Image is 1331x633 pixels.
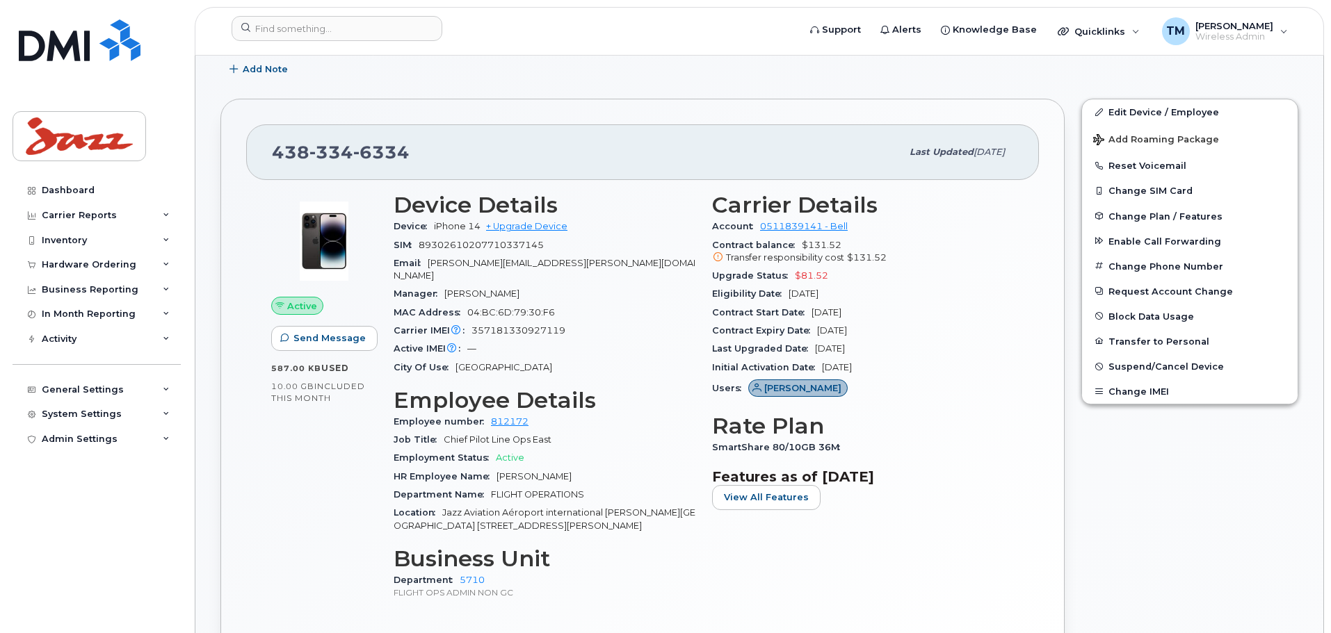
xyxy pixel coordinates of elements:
span: Active [496,452,524,463]
span: Suspend/Cancel Device [1108,361,1224,372]
span: Alerts [892,23,921,37]
span: Email [394,258,428,268]
span: Job Title [394,434,444,445]
span: 357181330927119 [471,325,565,336]
span: Last Upgraded Date [712,343,815,354]
div: Tanner Montgomery [1152,17,1298,45]
span: [PERSON_NAME] [1195,20,1273,31]
button: View All Features [712,485,821,510]
span: Support [822,23,861,37]
button: Enable Call Forwarding [1082,229,1298,254]
span: — [467,343,476,354]
span: [DATE] [822,362,852,372]
span: [DATE] [812,307,841,318]
span: Change Plan / Features [1108,211,1223,221]
h3: Business Unit [394,546,695,571]
a: [PERSON_NAME] [748,383,848,393]
div: Quicklinks [1048,17,1149,45]
button: Add Note [220,57,300,82]
span: Department [394,575,460,585]
span: Knowledge Base [953,23,1037,37]
span: [DATE] [789,288,818,299]
span: Employment Status [394,452,496,463]
span: SIM [394,240,419,250]
a: 812172 [491,416,529,427]
p: FLIGHT OPS ADMIN NON GC [394,586,695,598]
span: 89302610207710337145 [419,240,544,250]
span: Employee number [394,416,491,427]
span: [PERSON_NAME] [444,288,519,299]
button: Change IMEI [1082,379,1298,404]
span: [PERSON_NAME] [497,471,572,482]
span: [DATE] [974,147,1005,157]
a: 0511839141 - Bell [760,221,848,231]
span: Device [394,221,434,231]
span: $81.52 [795,270,828,281]
a: 5710 [460,575,485,585]
span: 438 [272,142,410,163]
button: Change Plan / Features [1082,204,1298,229]
span: City Of Use [394,362,455,372]
span: TM [1166,23,1185,40]
button: Block Data Usage [1082,304,1298,329]
span: Location [394,507,442,518]
span: Wireless Admin [1195,31,1273,42]
span: [DATE] [815,343,845,354]
button: Send Message [271,326,378,351]
span: Add Note [243,63,288,76]
span: Carrier IMEI [394,325,471,336]
input: Find something... [232,16,442,41]
h3: Features as of [DATE] [712,468,1014,485]
span: Enable Call Forwarding [1108,236,1221,246]
span: SmartShare 80/10GB 36M [712,442,847,452]
h3: Employee Details [394,388,695,413]
img: image20231002-3703462-njx0qo.jpeg [282,199,366,283]
span: Manager [394,288,444,299]
span: $131.52 [712,240,1014,265]
span: [PERSON_NAME] [764,381,841,395]
span: Contract balance [712,240,802,250]
span: Contract Start Date [712,307,812,318]
span: $131.52 [847,252,887,263]
h3: Carrier Details [712,192,1014,217]
span: Upgrade Status [712,270,795,281]
span: Transfer responsibility cost [726,252,844,263]
span: HR Employee Name [394,471,497,482]
span: used [321,363,349,373]
span: [PERSON_NAME][EMAIL_ADDRESS][PERSON_NAME][DOMAIN_NAME] [394,258,695,281]
span: 6334 [353,142,410,163]
h3: Device Details [394,192,695,217]
a: Knowledge Base [931,16,1047,44]
span: Initial Activation Date [712,362,822,372]
span: Users [712,383,748,393]
a: Support [800,16,871,44]
span: Eligibility Date [712,288,789,299]
h3: Rate Plan [712,413,1014,438]
span: 04:BC:6D:79:30:F6 [467,307,555,318]
a: Edit Device / Employee [1082,99,1298,124]
span: Add Roaming Package [1093,134,1219,147]
span: iPhone 14 [434,221,481,231]
span: [DATE] [817,325,847,336]
a: + Upgrade Device [486,221,567,231]
span: FLIGHT OPERATIONS [491,489,584,500]
a: Alerts [871,16,931,44]
span: Send Message [293,331,366,345]
button: Suspend/Cancel Device [1082,354,1298,379]
button: Reset Voicemail [1082,153,1298,178]
span: Quicklinks [1074,26,1125,37]
button: Change Phone Number [1082,254,1298,279]
button: Transfer to Personal [1082,329,1298,354]
span: included this month [271,381,365,404]
span: Department Name [394,489,491,500]
button: Add Roaming Package [1082,124,1298,153]
span: Active [287,299,317,313]
span: MAC Address [394,307,467,318]
span: [GEOGRAPHIC_DATA] [455,362,552,372]
span: Last updated [910,147,974,157]
span: 334 [309,142,353,163]
span: Contract Expiry Date [712,325,817,336]
button: Request Account Change [1082,279,1298,304]
span: Account [712,221,760,231]
button: Change SIM Card [1082,178,1298,203]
